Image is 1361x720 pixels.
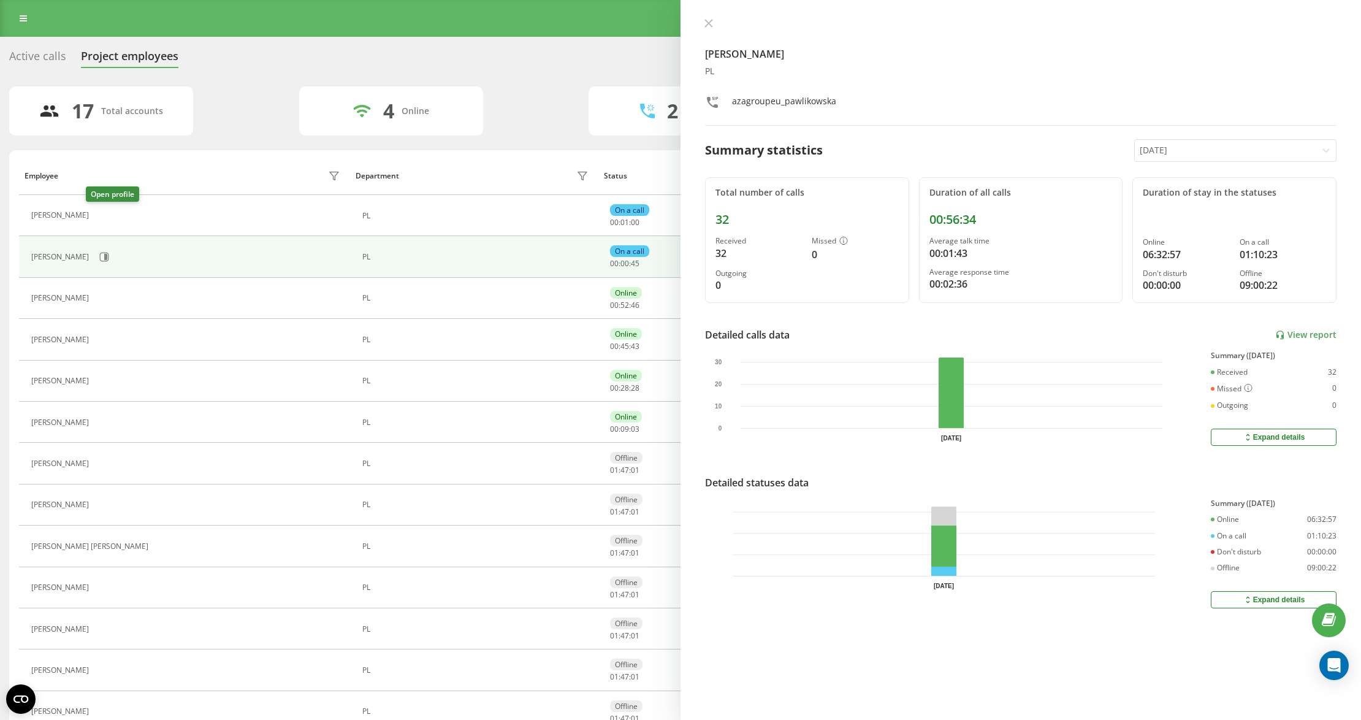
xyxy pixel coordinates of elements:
div: : : [610,466,639,475]
div: PL [362,500,592,509]
span: 01 [610,507,619,517]
div: 0 [1332,401,1336,410]
div: Missed [1211,384,1252,394]
div: Offline [610,659,642,670]
span: 43 [631,341,639,351]
span: 00 [610,424,619,434]
span: 01 [631,465,639,475]
div: Duration of all calls [929,188,1113,198]
div: 32 [715,212,899,227]
div: : : [610,425,639,434]
div: Offline [610,452,642,464]
text: [DATE] [941,435,961,442]
span: 01 [610,630,619,641]
span: 03 [631,424,639,434]
div: 00:00:00 [1307,548,1336,556]
span: 47 [620,507,629,517]
div: Offline [610,618,642,629]
div: PL [362,625,592,634]
div: Offline [610,494,642,505]
span: 01 [631,548,639,558]
div: [PERSON_NAME] [31,418,92,427]
div: Offline [1240,269,1326,278]
span: 28 [631,383,639,393]
div: PL [362,583,592,592]
span: 00 [610,258,619,269]
div: Online [1143,238,1229,247]
div: Online [610,287,642,299]
div: Open Intercom Messenger [1319,651,1349,680]
div: Open profile [86,186,139,202]
span: 00 [610,217,619,228]
div: Total accounts [101,106,163,117]
a: View report [1275,330,1336,340]
div: On a call [1240,238,1326,247]
div: 0 [1332,384,1336,394]
div: PL [362,212,592,220]
div: Online [610,328,642,340]
div: 00:02:36 [929,277,1113,291]
div: PL [362,253,592,261]
div: 32 [715,246,802,261]
span: 47 [620,630,629,641]
div: Offline [610,576,642,588]
div: Offline [610,535,642,546]
span: 52 [620,300,629,310]
div: [PERSON_NAME] [31,253,92,261]
div: 01:10:23 [1307,532,1336,540]
div: Received [715,237,802,245]
div: [PERSON_NAME] [31,500,92,509]
span: 01 [610,548,619,558]
span: 47 [620,548,629,558]
span: 01 [631,630,639,641]
div: : : [610,259,639,268]
div: [PERSON_NAME] [31,211,92,220]
span: 00 [610,383,619,393]
div: PL [362,294,592,302]
span: 28 [620,383,629,393]
span: 01 [620,217,629,228]
span: 00 [620,258,629,269]
div: Received [1211,368,1248,377]
div: Offline [610,700,642,712]
span: 01 [631,507,639,517]
div: Online [610,411,642,423]
button: Expand details [1211,429,1336,446]
div: 00:01:43 [929,246,1113,261]
div: Expand details [1243,595,1305,605]
div: Summary ([DATE]) [1211,351,1336,360]
div: Expand details [1243,432,1305,442]
div: Detailed statuses data [705,475,809,490]
span: 45 [620,341,629,351]
text: 0 [719,425,722,432]
span: 00 [631,217,639,228]
div: Average talk time [929,237,1113,245]
div: Summary ([DATE]) [1211,499,1336,508]
div: PL [362,335,592,344]
div: Online [402,106,429,117]
text: [DATE] [934,583,954,589]
div: Total number of calls [715,188,899,198]
div: Duration of stay in the statuses [1143,188,1326,198]
span: 00 [610,300,619,310]
span: 47 [620,672,629,682]
span: 01 [610,589,619,600]
div: : : [610,508,639,516]
div: Missed [812,237,898,247]
div: [PERSON_NAME] [31,666,92,675]
div: : : [610,632,639,640]
div: PL [705,66,1336,77]
div: 0 [715,278,802,293]
div: Department [356,172,399,180]
div: PL [362,459,592,468]
div: Outgoing [715,269,802,278]
div: 2 [667,99,678,123]
div: 0 [812,247,898,262]
div: PL [362,377,592,385]
span: 01 [610,672,619,682]
div: [PERSON_NAME] [31,377,92,385]
div: 09:00:22 [1240,278,1326,293]
div: Online [1211,515,1239,524]
span: 47 [620,589,629,600]
span: 09 [620,424,629,434]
